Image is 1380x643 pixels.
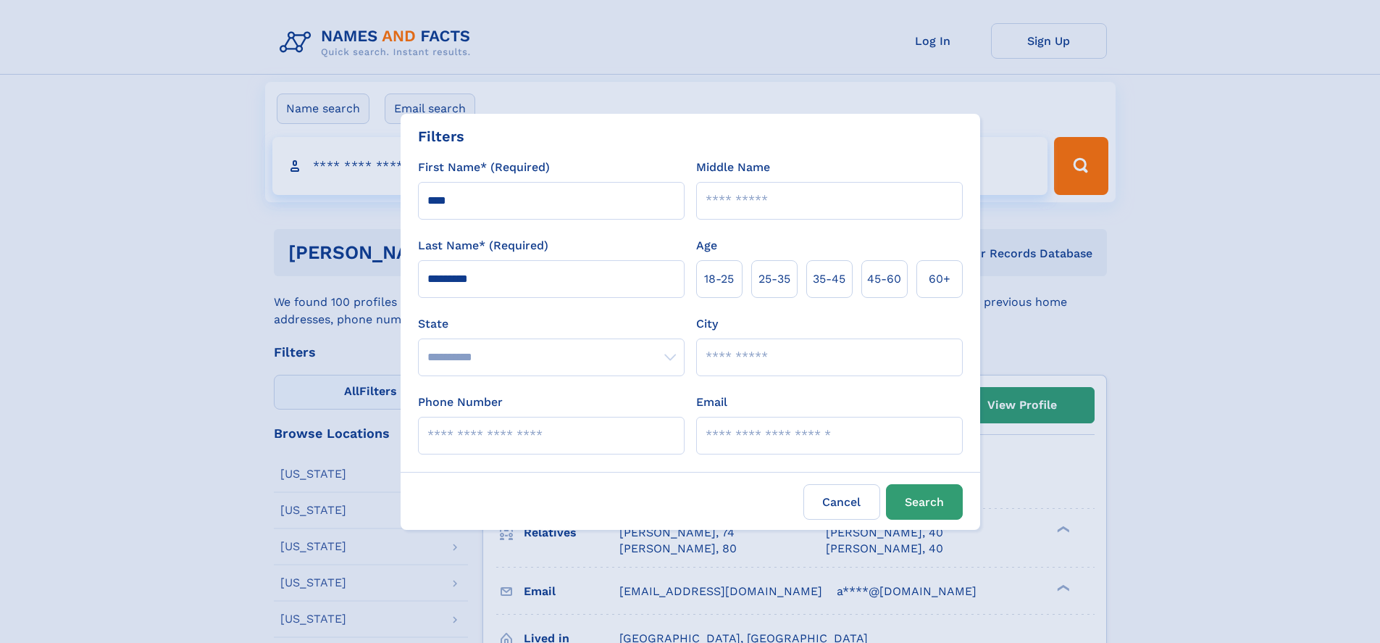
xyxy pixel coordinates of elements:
label: Email [696,394,727,411]
label: First Name* (Required) [418,159,550,176]
span: 60+ [929,270,950,288]
label: City [696,315,718,333]
label: Middle Name [696,159,770,176]
button: Search [886,484,963,520]
span: 45‑60 [867,270,901,288]
label: Age [696,237,717,254]
div: Filters [418,125,464,147]
span: 18‑25 [704,270,734,288]
label: Phone Number [418,394,503,411]
label: Last Name* (Required) [418,237,548,254]
span: 25‑35 [758,270,790,288]
label: Cancel [803,484,880,520]
label: State [418,315,685,333]
span: 35‑45 [813,270,845,288]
